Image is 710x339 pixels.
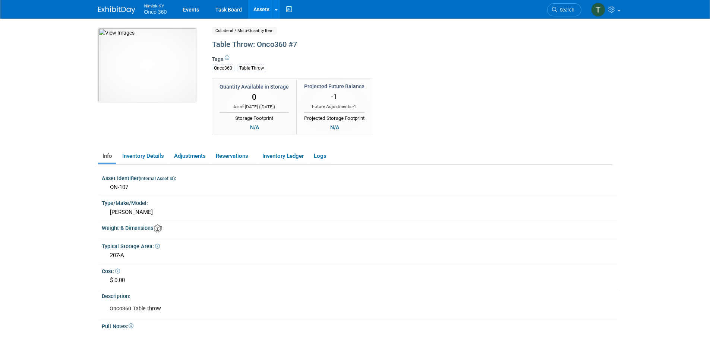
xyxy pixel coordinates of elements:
[209,38,551,51] div: Table Throw: Onco360 #7
[107,182,612,193] div: ON-107
[98,6,135,14] img: ExhibitDay
[353,104,356,109] span: -1
[328,123,341,131] div: N/A
[139,176,175,181] small: (Internal Asset Id)
[252,93,256,102] span: 0
[331,92,337,101] span: -1
[304,103,365,110] div: Future Adjustments:
[104,301,520,316] div: Onco360 Table throw
[258,150,308,163] a: Inventory Ledger
[212,55,551,77] div: Tags
[102,321,618,330] div: Pull Notes:
[220,104,289,110] div: As of [DATE] ( )
[237,64,266,72] div: Table Throw
[557,7,574,13] span: Search
[304,112,365,122] div: Projected Storage Footprint
[102,291,618,300] div: Description:
[102,198,618,207] div: Type/Make/Model:
[144,1,167,9] span: Nimlok KY
[107,250,612,261] div: 207-A
[102,173,618,182] div: Asset Identifier :
[547,3,581,16] a: Search
[118,150,168,163] a: Inventory Details
[248,123,261,131] div: N/A
[170,150,210,163] a: Adjustments
[154,224,162,233] img: Asset Weight and Dimensions
[107,275,612,286] div: $ 0.00
[212,64,234,72] div: Onco360
[102,266,618,275] div: Cost:
[98,28,196,102] img: View Images
[220,112,289,122] div: Storage Footprint
[212,27,277,35] span: Collateral / Multi-Quantity Item
[102,223,618,233] div: Weight & Dimensions
[98,150,116,163] a: Info
[220,83,289,90] div: Quantity Available in Storage
[309,150,331,163] a: Logs
[304,83,365,90] div: Projected Future Balance
[261,104,274,109] span: [DATE]
[107,207,612,218] div: [PERSON_NAME]
[144,9,167,15] span: Onco 360
[102,243,160,249] span: Typical Storage Area:
[591,3,605,17] img: Tim Bugaile
[211,150,256,163] a: Reservations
